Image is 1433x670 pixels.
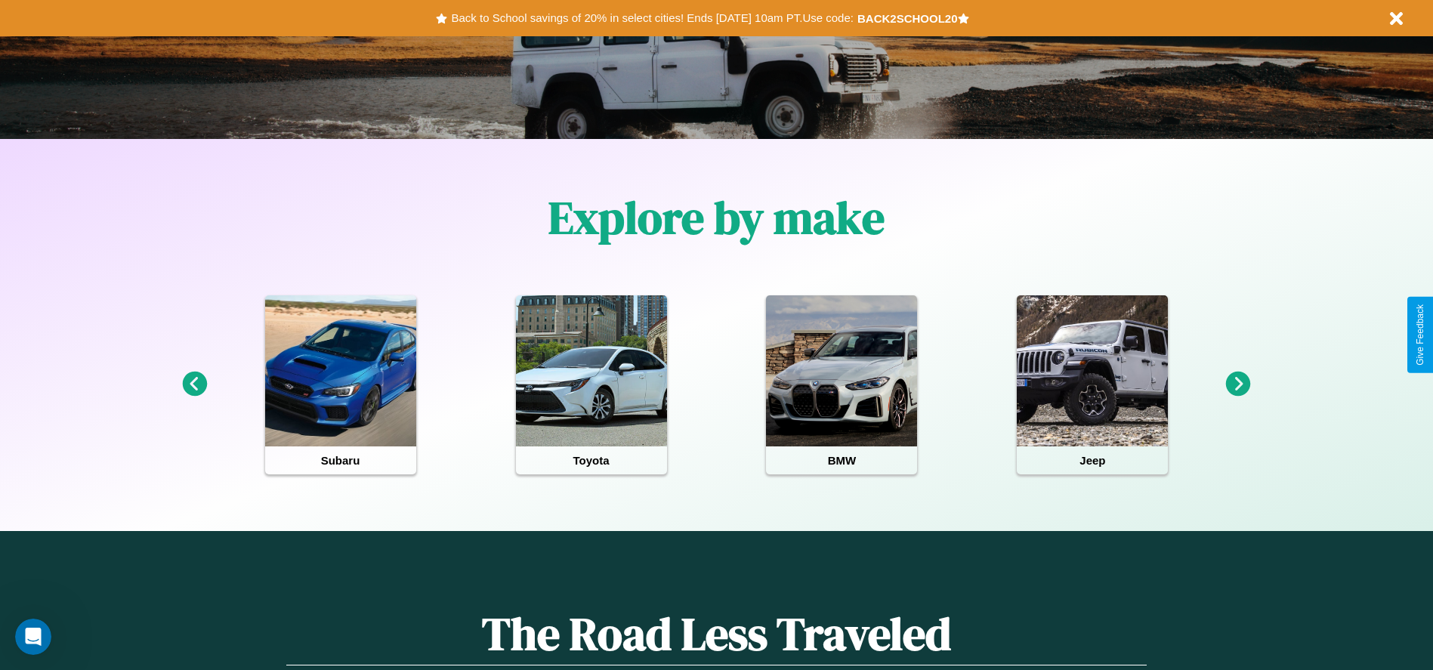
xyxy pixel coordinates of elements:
h1: Explore by make [548,187,885,249]
h1: The Road Less Traveled [286,603,1146,665]
h4: Toyota [516,446,667,474]
div: Give Feedback [1415,304,1425,366]
h4: BMW [766,446,917,474]
iframe: Intercom live chat [15,619,51,655]
h4: Subaru [265,446,416,474]
button: Back to School savings of 20% in select cities! Ends [DATE] 10am PT.Use code: [447,8,857,29]
h4: Jeep [1017,446,1168,474]
b: BACK2SCHOOL20 [857,12,958,25]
